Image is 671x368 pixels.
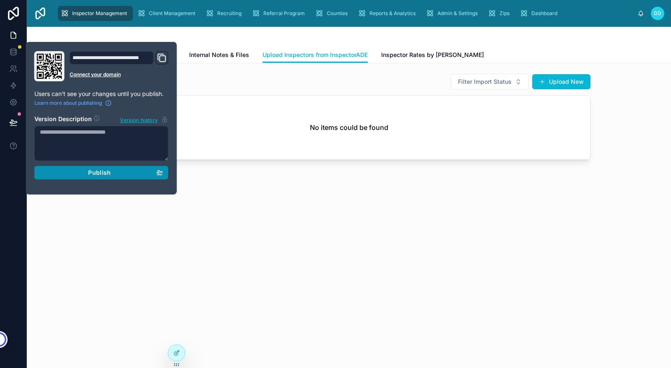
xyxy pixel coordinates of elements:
[135,6,201,21] a: Client Management
[203,6,247,21] a: Recruiting
[327,10,348,17] span: Counties
[532,74,590,89] button: Upload New
[369,10,416,17] span: Reports & Analytics
[437,10,478,17] span: Admin & Settings
[120,115,168,124] button: Version history
[34,7,47,20] img: App logo
[312,6,354,21] a: Counties
[34,115,92,124] h2: Version Description
[451,74,529,90] button: Select Button
[499,10,510,17] span: Zips
[263,47,368,63] a: Upload Inspectors from InspectorADE
[355,6,421,21] a: Reports & Analytics
[34,100,112,106] a: Learn more about publishing
[310,122,388,132] h2: No items could be found
[654,10,661,17] span: DD
[34,90,169,98] p: Users can't see your changes until you publish.
[458,78,512,86] span: Filter Import Status
[263,10,305,17] span: Referral Program
[485,6,515,21] a: Zips
[34,100,102,106] span: Learn more about publishing
[120,115,158,124] span: Version history
[381,47,484,64] a: Inspector Rates by [PERSON_NAME]
[54,4,637,23] div: scrollable content
[423,6,484,21] a: Admin & Settings
[149,10,195,17] span: Client Management
[58,6,133,21] a: Inspector Management
[189,47,249,64] a: Internal Notes & Files
[531,10,557,17] span: Dashboard
[189,51,249,59] span: Internal Notes & Files
[263,51,368,59] span: Upload Inspectors from InspectorADE
[249,6,311,21] a: Referral Program
[70,51,169,81] div: Domain and Custom Link
[381,51,484,59] span: Inspector Rates by [PERSON_NAME]
[34,166,169,179] button: Publish
[517,6,563,21] a: Dashboard
[72,10,127,17] span: Inspector Management
[70,71,169,78] a: Connect your domain
[88,169,111,176] span: Publish
[217,10,242,17] span: Recruiting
